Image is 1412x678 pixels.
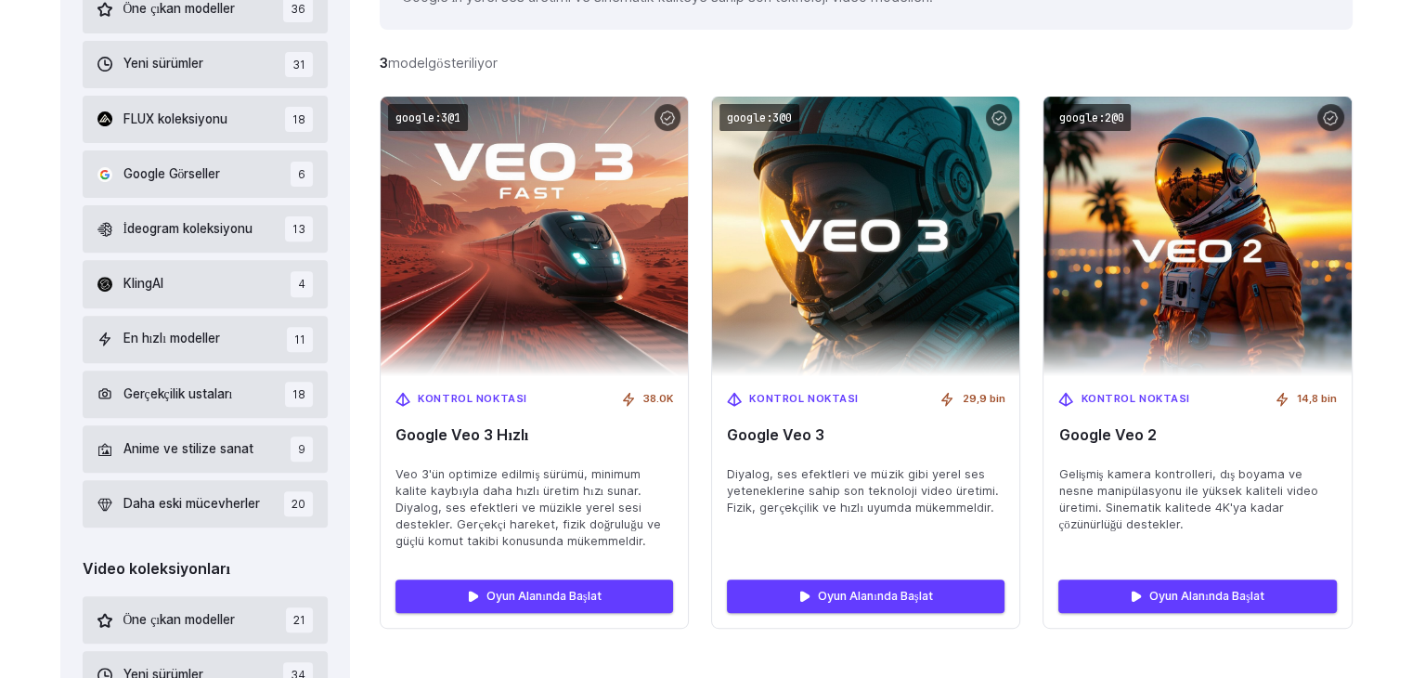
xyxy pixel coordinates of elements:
[962,392,1004,405] font: 29,9 bin
[123,111,227,126] font: FLUX koleksiyonu
[388,55,428,71] font: model
[294,332,305,346] font: 11
[83,559,230,578] font: Video koleksiyonları
[719,104,799,131] code: google:3@0
[83,596,329,644] button: Öne çıkan modeller 21
[395,425,528,444] font: Google Veo 3 Hızlı
[123,276,163,291] font: KlingAI
[83,316,329,363] button: En hızlı modeller 11
[123,166,221,181] font: Google Görseller
[1051,104,1131,131] code: google:2@0
[727,580,1004,613] a: Oyun Alanında Başlat
[380,55,388,71] font: 3
[123,56,203,71] font: Yeni sürümler
[83,41,329,88] button: Yeni sürümler 31
[298,167,305,181] font: 6
[298,277,305,291] font: 4
[123,496,260,511] font: Daha eski mücevherler
[395,580,673,613] a: Oyun Alanında Başlat
[1058,467,1317,531] font: Gelişmiş kamera kontrolleri, dış boyama ve nesne manipülasyonu ile yüksek kaliteli video üretimi....
[123,441,253,456] font: Anime ve stilize sanat
[486,589,602,603] font: Oyun Alanında Başlat
[123,386,233,401] font: Gerçekçilik ustaları
[83,260,329,307] button: KlingAI 4
[291,497,305,511] font: 20
[1081,392,1189,405] font: Kontrol noktası
[83,425,329,473] button: Anime ve stilize sanat 9
[1058,425,1156,444] font: Google Veo 2
[291,2,305,16] font: 36
[83,371,329,418] button: Gerçekçilik ustaları 18
[428,55,497,71] font: gösteriliyor
[727,467,998,515] font: Diyalog, ses efektleri ve müzik gibi yerel ses yeteneklerine sahip son teknoloji video üretimi. F...
[123,331,221,346] font: En hızlı modeller
[83,205,329,253] button: İdeogram koleksiyonu 13
[381,97,688,376] img: Google Veo 3 Hızlı
[292,58,305,72] font: 31
[1297,392,1337,405] font: 14,8 bin
[83,96,329,143] button: FLUX koleksiyonu 18
[123,221,253,236] font: İdeogram koleksiyonu
[292,112,305,126] font: 18
[727,425,824,444] font: Google Veo 3
[388,104,468,131] code: google:3@1
[395,467,660,548] font: Veo 3'ün optimize edilmiş sürümü, minimum kalite kaybıyla daha hızlı üretim hızı sunar. Diyalog, ...
[818,589,933,603] font: Oyun Alanında Başlat
[643,392,673,405] font: 38.0K
[418,392,526,405] font: Kontrol noktası
[83,150,329,198] button: Google Görseller 6
[292,387,305,401] font: 18
[123,612,236,627] font: Öne çıkan modeller
[293,613,305,627] font: 21
[749,392,858,405] font: Kontrol noktası
[292,222,305,236] font: 13
[1043,97,1351,376] img: Google Veo 2
[1149,589,1264,603] font: Oyun Alanında Başlat
[123,1,236,16] font: Öne çıkan modeller
[712,97,1019,376] img: Google Veo 3
[1058,580,1336,613] a: Oyun Alanında Başlat
[298,442,305,456] font: 9
[83,480,329,528] button: Daha eski mücevherler 20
